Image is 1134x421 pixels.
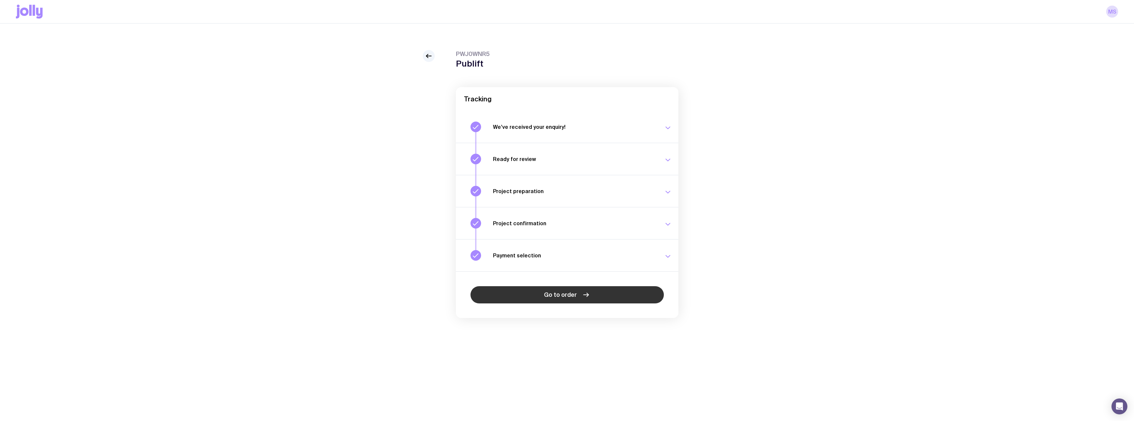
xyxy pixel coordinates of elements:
[493,156,656,162] h3: Ready for review
[456,50,490,58] span: PWJ0WNR5
[493,124,656,130] h3: We’ve received your enquiry!
[456,143,678,175] button: Ready for review
[493,188,656,194] h3: Project preparation
[1106,6,1118,18] a: MS
[456,111,678,143] button: We’ve received your enquiry!
[456,207,678,239] button: Project confirmation
[493,220,656,227] h3: Project confirmation
[456,175,678,207] button: Project preparation
[456,59,490,69] h1: Publift
[493,252,656,259] h3: Payment selection
[470,286,664,303] a: Go to order
[1111,398,1127,414] div: Open Intercom Messenger
[464,95,670,103] h2: Tracking
[544,291,577,299] span: Go to order
[456,239,678,271] button: Payment selection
